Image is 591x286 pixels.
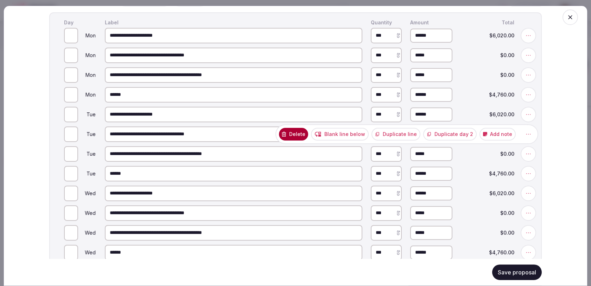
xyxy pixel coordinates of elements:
[311,128,369,141] button: Blank line below
[461,171,514,176] span: $4,760.00
[479,128,516,141] button: Add note
[369,19,403,26] div: Quantity
[461,191,514,196] span: $6,020.00
[461,112,514,117] span: $6,020.00
[461,73,514,77] span: $0.00
[103,19,364,26] div: Label
[80,171,96,176] div: Tue
[80,211,96,216] div: Wed
[80,112,96,117] div: Tue
[80,73,96,77] div: Mon
[63,19,98,26] div: Day
[459,19,516,26] div: Total
[461,53,514,58] span: $0.00
[80,250,96,255] div: Wed
[409,19,454,26] div: Amount
[461,250,514,255] span: $4,760.00
[371,128,420,141] button: Duplicate line
[80,230,96,235] div: Wed
[80,33,96,38] div: Mon
[461,230,514,235] span: $0.00
[80,191,96,196] div: Wed
[492,265,542,280] button: Save proposal
[80,53,96,58] div: Mon
[80,151,96,156] div: Tue
[461,151,514,156] span: $0.00
[279,128,308,141] button: Delete
[461,211,514,216] span: $0.00
[423,128,477,141] button: Duplicate day 2
[80,132,96,137] div: Tue
[461,92,514,97] span: $4,760.00
[461,33,514,38] span: $6,020.00
[80,92,96,97] div: Mon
